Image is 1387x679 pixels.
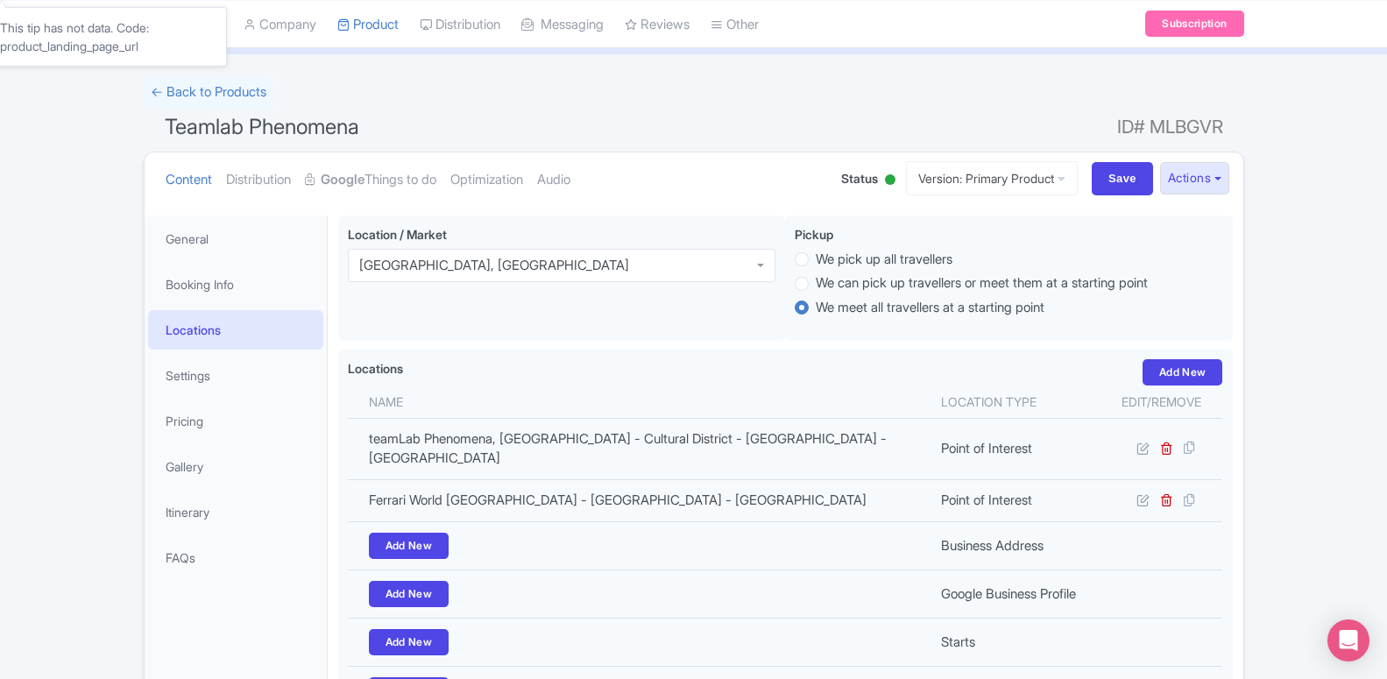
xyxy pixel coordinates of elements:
button: Actions [1160,162,1229,195]
th: Name [348,385,931,419]
label: We meet all travellers at a starting point [816,298,1044,318]
a: Add New [1143,359,1223,385]
a: Itinerary [148,492,323,532]
div: Open Intercom Messenger [1327,619,1369,661]
a: Subscription [1145,11,1243,37]
td: Point of Interest [931,479,1100,521]
td: Point of Interest [931,418,1100,479]
a: Version: Primary Product [906,161,1078,195]
a: FAQs [148,538,323,577]
td: Business Address [931,521,1100,569]
th: Location type [931,385,1100,419]
input: Save [1092,162,1153,195]
td: Google Business Profile [931,569,1100,618]
a: Booking Info [148,265,323,304]
a: Add New [369,629,449,655]
a: Optimization [450,152,523,208]
a: Add New [369,581,449,607]
a: General [148,219,323,258]
a: ← Back to Products [144,75,273,110]
a: GoogleThings to do [305,152,436,208]
th: Edit/Remove [1101,385,1223,419]
a: Gallery [148,447,323,486]
a: Settings [148,356,323,395]
strong: Google [321,170,364,190]
span: Teamlab Phenomena [165,114,359,139]
span: ID# MLBGVR [1117,110,1223,145]
a: Pricing [148,401,323,441]
div: [GEOGRAPHIC_DATA], [GEOGRAPHIC_DATA] [359,258,629,273]
a: Content [166,152,212,208]
td: Starts [931,618,1100,666]
label: We can pick up travellers or meet them at a starting point [816,273,1148,294]
span: Pickup [795,227,833,242]
div: Active [881,167,899,195]
a: Distribution [226,152,291,208]
td: Ferrari World [GEOGRAPHIC_DATA] - [GEOGRAPHIC_DATA] - [GEOGRAPHIC_DATA] [348,479,931,521]
a: Audio [537,152,570,208]
label: We pick up all travellers [816,250,952,270]
span: Status [841,169,878,187]
span: Location / Market [348,227,447,242]
a: Locations [148,310,323,350]
a: Add New [369,533,449,559]
label: Locations [348,359,403,378]
td: teamLab Phenomena, [GEOGRAPHIC_DATA] - Cultural District - [GEOGRAPHIC_DATA] - [GEOGRAPHIC_DATA] [348,418,931,479]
